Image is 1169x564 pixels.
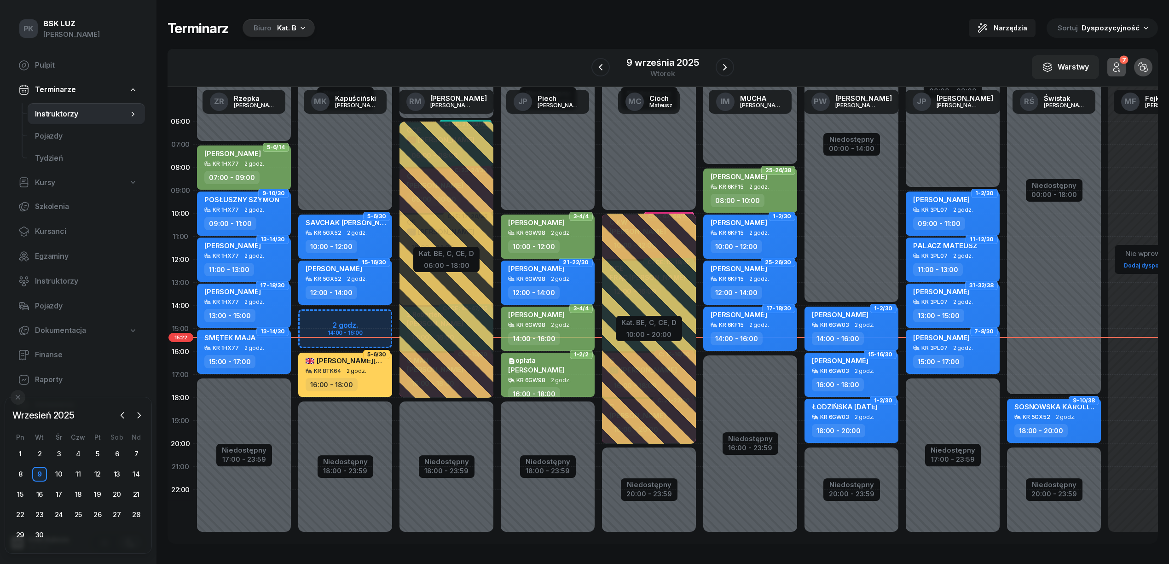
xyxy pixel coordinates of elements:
[626,488,672,498] div: 20:00 - 23:59
[905,90,1001,114] a: JP[PERSON_NAME][PERSON_NAME]
[168,294,193,317] div: 14:00
[563,262,589,263] span: 21-22/30
[168,455,193,478] div: 21:00
[508,240,560,253] div: 10:00 - 12:00
[1032,55,1099,79] button: Warstwy
[626,58,699,67] div: 9 września 2025
[1031,189,1077,198] div: 00:00 - 18:00
[921,345,948,351] div: KR 3PL07
[419,248,474,269] button: Kat. BE, C, CE, D06:00 - 18:00
[11,172,145,193] a: Kursy
[168,386,193,409] div: 18:00
[35,250,138,262] span: Egzaminy
[1031,488,1077,498] div: 20:00 - 23:59
[204,355,255,368] div: 15:00 - 17:00
[1107,58,1126,76] button: 7
[931,447,975,454] div: Niedostępny
[516,377,545,383] div: KR 6GW98
[628,98,642,105] span: MC
[11,79,145,100] a: Terminarze
[820,414,849,420] div: KR 6GW03
[649,95,672,102] div: Cioch
[621,329,677,338] div: 10:00 - 20:00
[30,433,49,441] div: Wt
[35,130,138,142] span: Pojazdy
[711,218,767,227] span: [PERSON_NAME]
[508,387,560,401] div: 16:00 - 18:00
[11,221,145,243] a: Kursanci
[254,23,272,34] div: Biuro
[52,447,66,461] div: 3
[855,414,874,420] span: 2 godz.
[306,356,452,365] span: [PERSON_NAME][DEMOGRAPHIC_DATA]
[526,456,570,477] button: Niedostępny18:00 - 23:59
[649,102,672,108] div: Mateusz
[719,322,744,328] div: KR 6KF15
[913,333,970,342] span: [PERSON_NAME]
[804,90,899,114] a: PW[PERSON_NAME][PERSON_NAME]
[168,317,193,340] div: 15:00
[728,433,773,454] button: Niedostępny16:00 - 23:59
[953,253,973,259] span: 2 godz.
[204,333,256,342] span: SMĘTEK MAJA
[214,98,224,105] span: ZR
[32,507,47,522] div: 23
[855,368,874,374] span: 2 godz.
[71,467,86,482] div: 11
[812,332,864,345] div: 14:00 - 16:00
[812,310,868,319] span: [PERSON_NAME]
[71,447,86,461] div: 4
[874,400,892,401] span: 1-2/30
[820,322,849,328] div: KR 6GW03
[1031,180,1077,200] button: Niedostępny00:00 - 18:00
[518,98,528,105] span: JP
[749,184,769,190] span: 2 godz.
[43,29,100,41] div: [PERSON_NAME]
[969,285,994,286] span: 31-32/38
[937,102,981,108] div: [PERSON_NAME]
[314,98,327,105] span: MK
[1124,98,1136,105] span: MF
[222,447,266,454] div: Niedostępny
[829,488,874,498] div: 20:00 - 23:59
[931,445,975,465] button: Niedostępny17:00 - 23:59
[107,433,127,441] div: Sob
[719,184,744,190] div: KR 6KF15
[829,136,874,143] div: Niedostępny
[49,433,69,441] div: Śr
[32,447,47,461] div: 2
[240,19,315,37] button: BiuroKat. B
[35,152,138,164] span: Tydzień
[953,207,973,213] span: 2 godz.
[23,25,34,33] span: PK
[1119,56,1128,64] div: 7
[213,299,239,305] div: KR 1HX77
[409,98,422,105] span: RM
[262,192,285,194] span: 9-10/30
[538,95,582,102] div: Piech
[1044,95,1088,102] div: Świstak
[913,241,978,250] span: PALACZ MATEUSZ
[204,217,256,230] div: 09:00 - 11:00
[508,310,565,319] span: [PERSON_NAME]
[424,465,469,475] div: 18:00 - 23:59
[203,90,285,114] a: ZRRzepka[PERSON_NAME]
[975,192,994,194] span: 1-2/30
[953,345,973,351] span: 2 godz.
[812,356,868,365] span: [PERSON_NAME]
[110,467,124,482] div: 13
[508,356,565,365] div: opłata
[88,433,107,441] div: Pt
[13,467,28,482] div: 8
[508,218,565,227] span: [PERSON_NAME]
[974,331,994,332] span: 7-8/30
[538,102,582,108] div: [PERSON_NAME]
[970,238,994,240] span: 11-12/30
[626,479,672,500] button: Niedostępny20:00 - 23:59
[855,322,874,328] span: 2 godz.
[314,276,341,282] div: KR 5GX52
[127,433,146,441] div: Nd
[994,23,1027,34] span: Narzędzia
[719,230,744,236] div: KR 6KF15
[969,19,1036,37] button: Narzędzia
